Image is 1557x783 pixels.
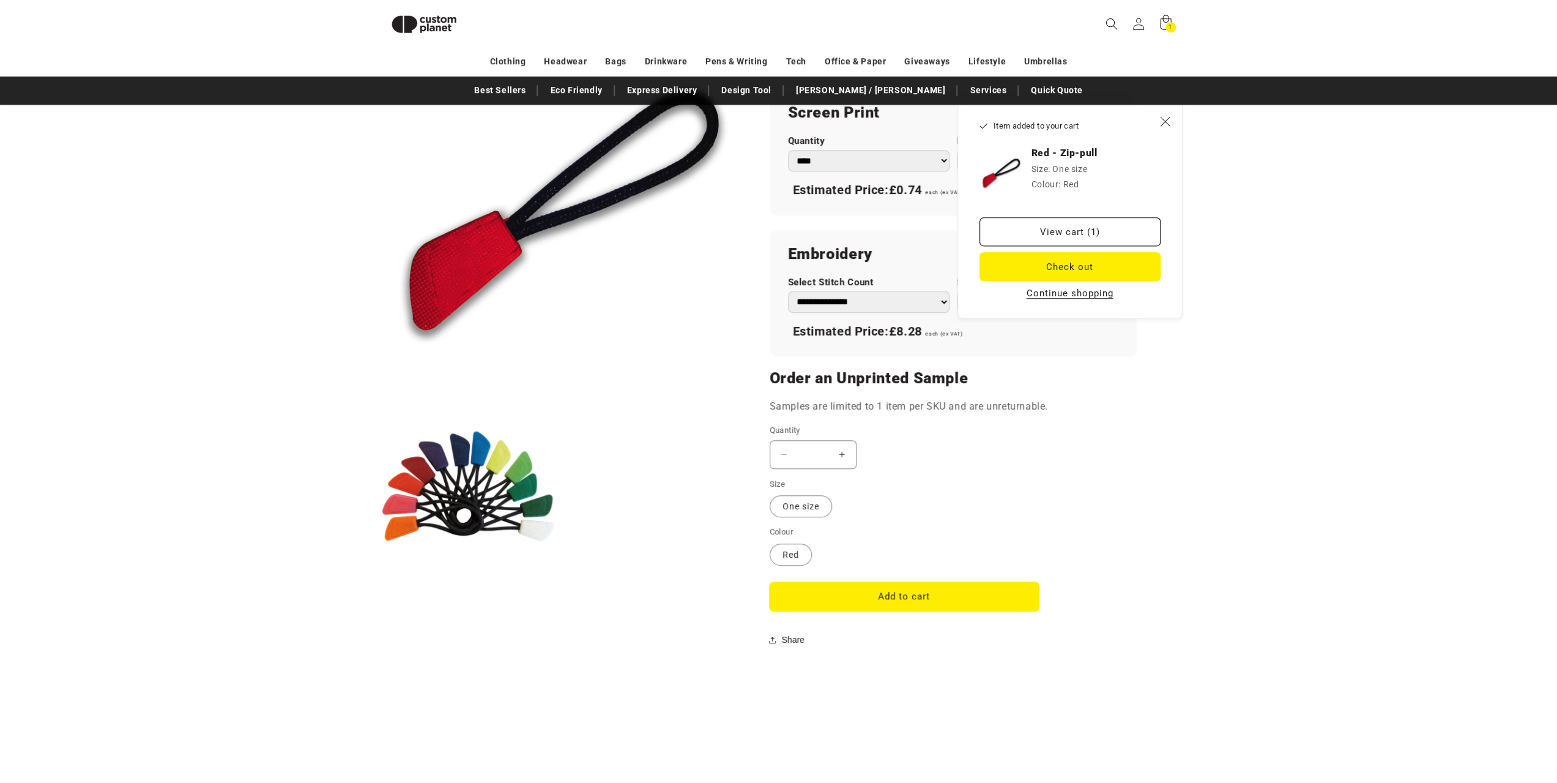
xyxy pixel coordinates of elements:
a: Services [964,80,1013,101]
div: Estimated Price: [788,319,1118,345]
dt: Size: [1031,164,1050,174]
a: Giveaways [904,51,949,72]
span: each (ex VAT) [925,189,962,195]
dd: Red [1063,179,1079,189]
span: 1 [1169,22,1172,32]
button: Add to cart [770,582,1039,611]
button: Continue shopping [1023,287,1117,299]
summary: Search [1098,10,1125,37]
label: Select Stitch Count [788,277,949,288]
img: Zip-pull [979,150,1022,193]
div: Item added to your cart [957,105,1183,318]
h2: Item added to your cart [979,120,1152,132]
div: Estimated Price: [788,178,1118,203]
a: Quick Quote [1025,80,1089,101]
span: £8.28 [889,324,922,339]
a: Bags [605,51,626,72]
h3: Red - Zip-pull [1031,147,1098,159]
a: Design Tool [715,80,778,101]
label: One size [770,495,832,517]
label: Quantity [770,424,1039,436]
a: Pens & Writing [705,51,767,72]
span: each (ex VAT) [925,331,962,337]
a: Umbrellas [1024,51,1067,72]
a: Eco Friendly [544,80,608,101]
a: Lifestyle [968,51,1006,72]
dd: One size [1052,164,1087,174]
img: Custom Planet [381,5,467,43]
label: Select Quantity [957,277,1118,288]
a: Tech [786,51,806,72]
a: Clothing [490,51,526,72]
dt: Colour: [1031,179,1061,189]
span: £0.74 [889,182,922,197]
a: Drinkware [645,51,687,72]
label: Red [770,544,812,566]
button: Share [770,626,808,653]
media-gallery: Gallery Viewer [381,18,739,594]
h2: Order an Unprinted Sample [770,369,1137,388]
a: Headwear [544,51,587,72]
h2: Screen Print [788,103,1118,122]
a: Express Delivery [621,80,704,101]
button: Close [1152,108,1179,135]
label: Quantity [788,135,949,147]
iframe: Chat Widget [1353,651,1557,783]
label: Number of Colours [957,135,1118,147]
h2: Embroidery [788,244,1118,264]
legend: Colour [770,526,794,538]
a: Best Sellers [468,80,532,101]
a: [PERSON_NAME] / [PERSON_NAME] [790,80,951,101]
a: View cart (1) [979,217,1161,246]
legend: Size [770,478,787,490]
a: Office & Paper [825,51,886,72]
p: Samples are limited to 1 item per SKU and are unreturnable. [770,398,1137,416]
button: Check out [979,252,1161,281]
